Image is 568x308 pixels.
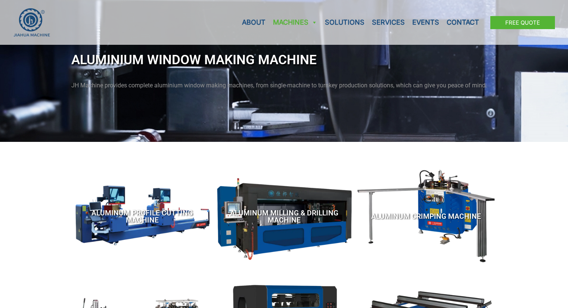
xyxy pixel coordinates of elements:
[71,48,497,72] h1: Aluminium Window Making Machine
[371,177,481,256] a: Aluminum Crimping Machine
[371,213,481,220] span: Aluminum Crimping Machine
[217,174,351,259] a: Aluminum Milling & Drilling Machine
[71,80,497,91] p: JH Machine provides complete aluminium window making machines, from single machine to turnkey pro...
[75,174,209,259] a: Aluminum Profile Cutting Machine
[75,209,209,224] span: Aluminum Profile Cutting Machine
[217,209,351,224] span: Aluminum Milling & Drilling Machine
[490,16,555,29] a: Free Quote
[13,8,50,37] img: JH Aluminium Window & Door Processing Machines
